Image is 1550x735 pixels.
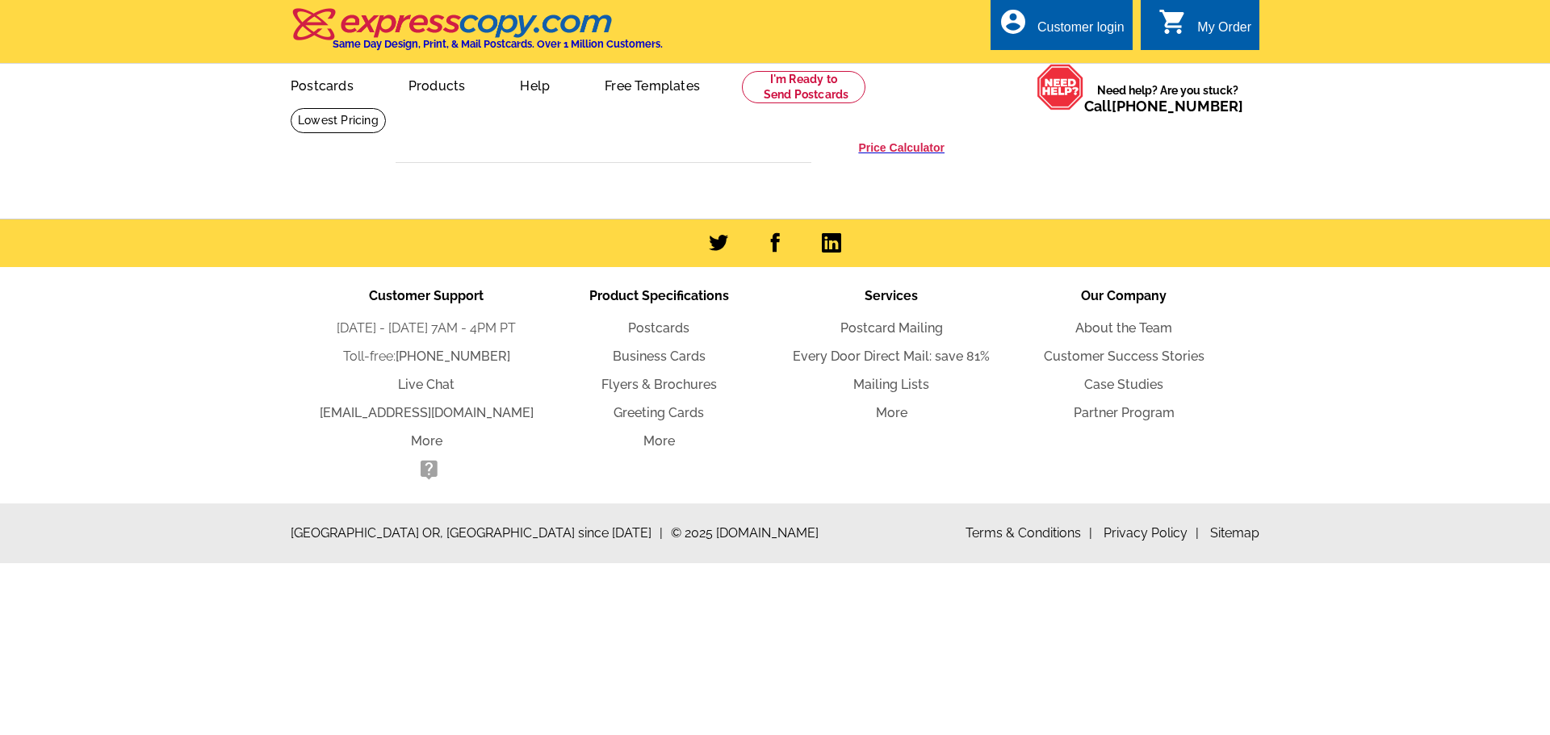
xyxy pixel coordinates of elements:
[291,19,663,50] a: Same Day Design, Print, & Mail Postcards. Over 1 Million Customers.
[1037,64,1084,111] img: help
[853,377,929,392] a: Mailing Lists
[1037,20,1125,43] div: Customer login
[999,18,1125,38] a: account_circle Customer login
[671,524,819,543] span: © 2025 [DOMAIN_NAME]
[1104,525,1199,541] a: Privacy Policy
[1112,98,1243,115] a: [PHONE_NUMBER]
[1084,82,1251,115] span: Need help? Are you stuck?
[1074,405,1175,420] a: Partner Program
[310,347,542,366] li: Toll-free:
[383,65,492,103] a: Products
[291,524,663,543] span: [GEOGRAPHIC_DATA] OR, [GEOGRAPHIC_DATA] since [DATE]
[494,65,576,103] a: Help
[613,349,706,364] a: Business Cards
[310,319,542,338] li: [DATE] - [DATE] 7AM - 4PM PT
[333,38,663,50] h4: Same Day Design, Print, & Mail Postcards. Over 1 Million Customers.
[396,349,510,364] a: [PHONE_NUMBER]
[1084,98,1243,115] span: Call
[1084,377,1163,392] a: Case Studies
[840,320,943,336] a: Postcard Mailing
[1197,20,1251,43] div: My Order
[398,377,455,392] a: Live Chat
[1081,288,1167,303] span: Our Company
[793,349,990,364] a: Every Door Direct Mail: save 81%
[643,433,675,449] a: More
[999,7,1028,36] i: account_circle
[1075,320,1172,336] a: About the Team
[579,65,726,103] a: Free Templates
[614,405,704,420] a: Greeting Cards
[858,140,945,155] a: Price Calculator
[865,288,918,303] span: Services
[265,65,379,103] a: Postcards
[966,525,1092,541] a: Terms & Conditions
[601,377,717,392] a: Flyers & Brochures
[628,320,689,336] a: Postcards
[1044,349,1204,364] a: Customer Success Stories
[1158,18,1251,38] a: shopping_cart My Order
[589,288,729,303] span: Product Specifications
[320,405,534,420] a: [EMAIL_ADDRESS][DOMAIN_NAME]
[411,433,442,449] a: More
[369,288,484,303] span: Customer Support
[876,405,907,420] a: More
[1158,7,1188,36] i: shopping_cart
[1210,525,1259,541] a: Sitemap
